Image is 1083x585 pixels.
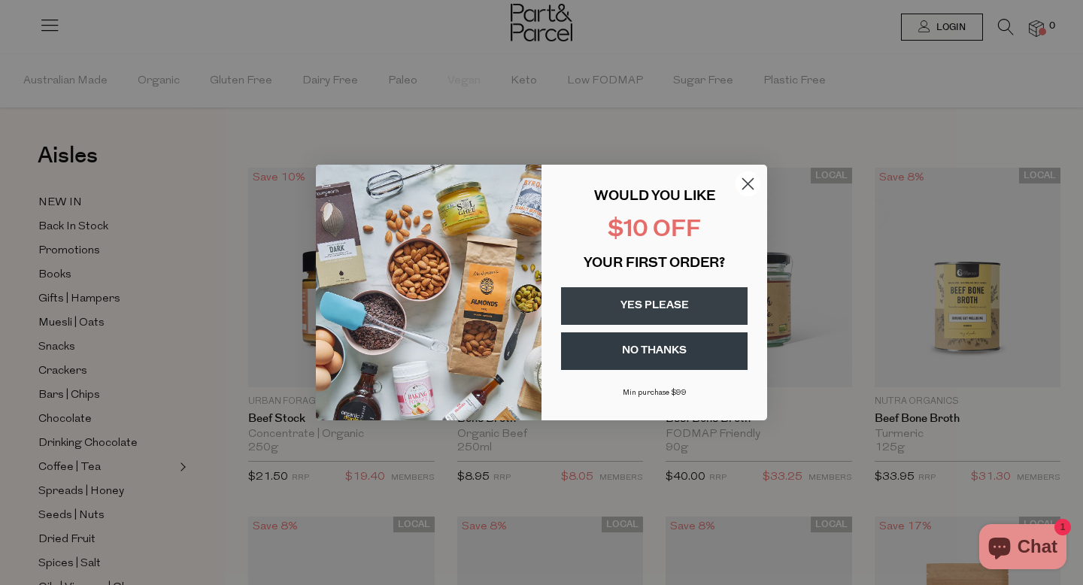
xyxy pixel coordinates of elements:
[584,257,725,271] span: YOUR FIRST ORDER?
[735,171,761,197] button: Close dialog
[623,389,687,397] span: Min purchase $99
[608,219,701,242] span: $10 OFF
[561,332,748,370] button: NO THANKS
[316,165,541,420] img: 43fba0fb-7538-40bc-babb-ffb1a4d097bc.jpeg
[561,287,748,325] button: YES PLEASE
[594,190,715,204] span: WOULD YOU LIKE
[975,524,1071,573] inbox-online-store-chat: Shopify online store chat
